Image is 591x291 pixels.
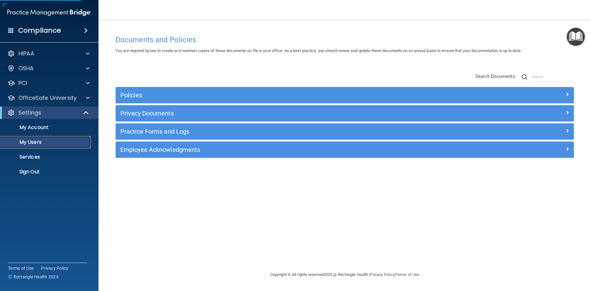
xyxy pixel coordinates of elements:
[18,26,61,35] h4: Compliance
[475,74,516,79] span: Search Documents:
[8,274,58,280] span: Ⓒ Rectangle Health 2024
[532,72,574,82] input: Search
[484,247,584,272] iframe: Drift Widget Chat Controller
[7,109,89,116] a: Settings
[4,139,88,145] p: My Users
[7,79,90,87] a: PCI
[120,146,455,153] h5: Employee Acknowledgments
[7,6,91,19] img: PMB logo
[120,92,455,99] h5: Policies
[120,90,569,100] a: Policies
[120,128,455,135] h5: Practice Forms and Logs
[18,109,41,116] p: Settings
[4,154,88,160] p: Services
[4,169,88,175] p: Sign Out
[232,265,457,285] div: Copyright © All rights reserved 2025 @ Rectangle Health | |
[115,48,521,53] span: You are required by law to create and maintain copies of these documents on file in your office. ...
[370,272,394,277] a: Privacy Policy
[18,94,77,102] p: OfficeSafe University
[115,36,574,44] h4: Documents and Policies
[120,108,569,118] a: Privacy Documents
[120,127,569,136] a: Practice Forms and Logs
[7,94,90,102] a: OfficeSafe University
[120,145,569,155] a: Employee Acknowledgments
[567,28,585,46] button: Open Resource Center
[7,65,90,72] a: OSHA
[120,110,455,117] h5: Privacy Documents
[8,265,34,271] a: Terms of Use
[4,124,88,131] p: My Account
[7,50,90,57] a: HIPAA
[18,65,34,72] p: OSHA
[522,74,527,80] img: ic-search.3b580494.png
[41,265,69,271] a: Privacy Policy
[18,50,34,57] p: HIPAA
[396,272,419,277] a: Terms of Use
[18,79,27,87] p: PCI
